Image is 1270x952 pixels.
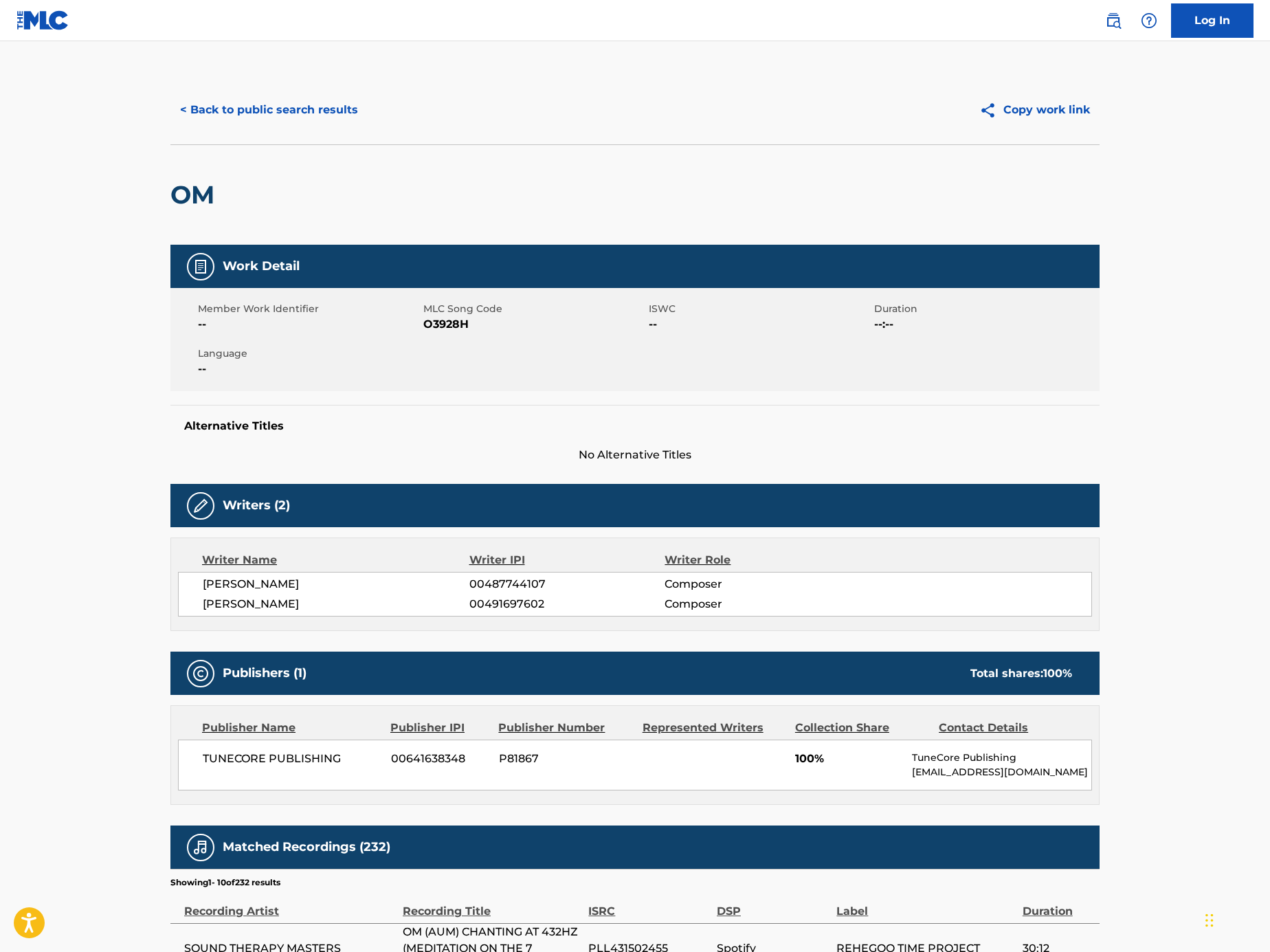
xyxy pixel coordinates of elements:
[588,889,710,920] div: ISRC
[1105,12,1122,29] img: search
[499,751,632,767] span: P81867
[192,839,209,856] img: Matched Recordings
[939,720,1072,736] div: Contact Details
[223,839,390,855] h5: Matched Recordings (232)
[198,316,420,333] span: --
[16,10,69,30] img: MLC Logo
[198,302,420,316] span: Member Work Identifier
[170,447,1100,463] span: No Alternative Titles
[469,596,665,612] span: 00491697602
[649,302,871,316] span: ISWC
[223,665,307,681] h5: Publishers (1)
[649,316,871,333] span: --
[170,179,221,210] h2: OM
[223,258,300,274] h5: Work Detail
[665,552,843,568] div: Writer Role
[192,258,209,275] img: Work Detail
[1171,3,1254,38] a: Log In
[1043,667,1072,680] span: 100 %
[469,576,665,593] span: 00487744107
[874,316,1096,333] span: --:--
[970,93,1100,127] button: Copy work link
[912,765,1091,779] p: [EMAIL_ADDRESS][DOMAIN_NAME]
[391,751,489,767] span: 00641638348
[170,93,368,127] button: < Back to public search results
[202,720,380,736] div: Publisher Name
[1201,886,1270,952] iframe: Chat Widget
[795,720,928,736] div: Collection Share
[1023,889,1093,920] div: Duration
[717,889,829,920] div: DSP
[665,596,843,612] span: Composer
[1100,7,1127,34] a: Public Search
[192,498,209,514] img: Writers
[1205,900,1214,941] div: Drag
[874,302,1096,316] span: Duration
[423,302,645,316] span: MLC Song Code
[202,552,469,568] div: Writer Name
[203,751,381,767] span: TUNECORE PUBLISHING
[203,596,469,612] span: [PERSON_NAME]
[1141,12,1157,29] img: help
[184,419,1086,433] h5: Alternative Titles
[970,665,1072,682] div: Total shares:
[192,665,209,682] img: Publishers
[912,751,1091,765] p: TuneCore Publishing
[836,889,1015,920] div: Label
[979,102,1003,119] img: Copy work link
[498,720,632,736] div: Publisher Number
[643,720,785,736] div: Represented Writers
[1135,7,1163,34] div: Help
[390,720,488,736] div: Publisher IPI
[665,576,843,593] span: Composer
[203,576,469,593] span: [PERSON_NAME]
[423,316,645,333] span: O3928H
[198,346,420,361] span: Language
[184,889,396,920] div: Recording Artist
[170,876,280,889] p: Showing 1 - 10 of 232 results
[469,552,665,568] div: Writer IPI
[223,498,290,513] h5: Writers (2)
[403,889,581,920] div: Recording Title
[795,751,902,767] span: 100%
[198,361,420,377] span: --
